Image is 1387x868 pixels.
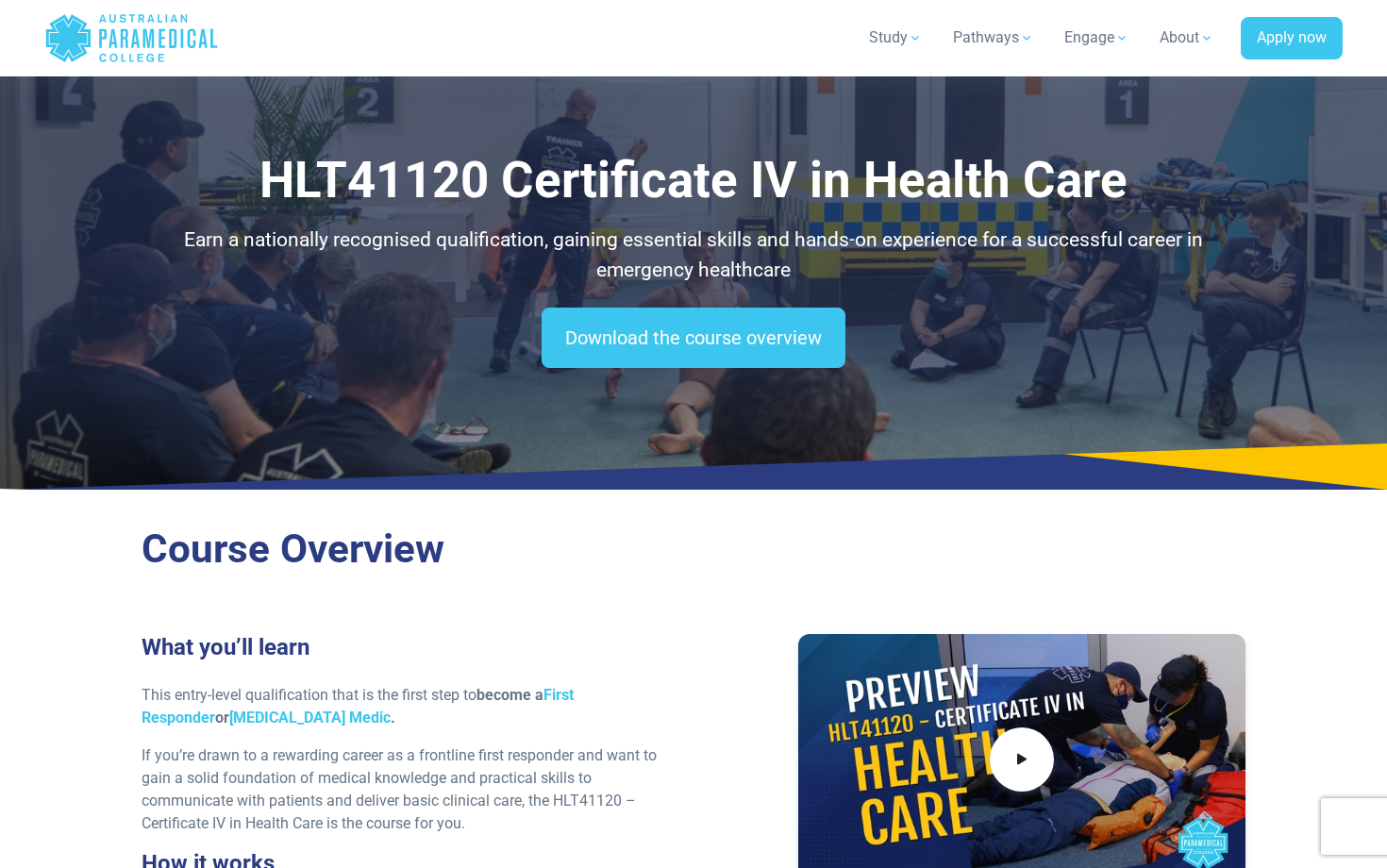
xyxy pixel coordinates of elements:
h3: What you’ll learn [142,634,682,661]
a: Pathways [942,11,1045,64]
a: [MEDICAL_DATA] Medic [229,709,391,726]
a: Download the course overview [542,308,845,368]
a: Engage [1053,11,1141,64]
p: Earn a nationally recognised qualification, gaining essential skills and hands-on experience for ... [142,225,1245,285]
h2: Course Overview [142,526,1245,574]
strong: become a or . [142,686,574,726]
h1: HLT41120 Certificate IV in Health Care [142,151,1245,210]
a: First Responder [142,686,574,726]
a: Apply now [1241,17,1343,60]
a: Australian Paramedical College [44,8,219,69]
a: About [1148,11,1226,64]
p: If you’re drawn to a rewarding career as a frontline first responder and want to gain a solid fou... [142,744,682,835]
p: This entry-level qualification that is the first step to [142,684,682,729]
a: Study [858,11,934,64]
